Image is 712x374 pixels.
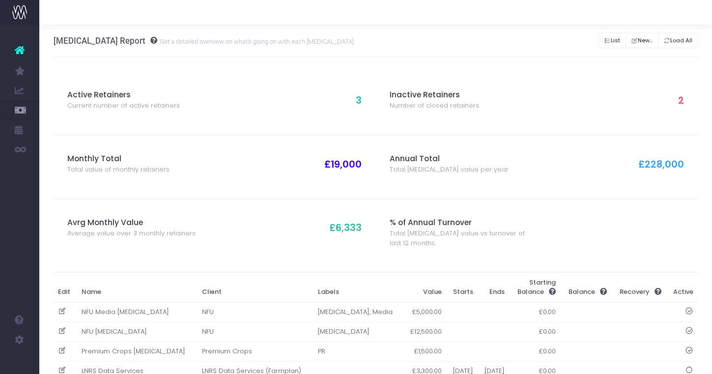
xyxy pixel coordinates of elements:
[638,157,684,172] span: £228,000
[612,273,666,302] th: Recovery
[510,273,561,302] th: Starting Balance
[390,229,537,248] span: Total [MEDICAL_DATA] value vs turnover of last 12 months.
[313,322,403,342] td: [MEDICAL_DATA]
[313,342,403,361] td: PR
[403,302,447,322] td: £5,000.00
[446,273,478,302] th: Starts
[478,273,510,302] th: Ends
[197,322,313,342] td: NFU
[561,273,612,302] th: Balance
[390,90,537,100] h3: Inactive Retainers
[197,273,313,302] th: Client
[67,229,196,238] span: Average value over 3 monthly retainers
[54,36,354,46] h3: [MEDICAL_DATA] Report
[12,354,27,369] img: images/default_profile_image.png
[77,302,197,322] td: NFU Media [MEDICAL_DATA]
[598,30,698,51] div: Button group with nested dropdown
[626,33,658,48] button: New...
[390,218,537,228] h3: % of Annual Turnover
[329,221,362,235] span: £6,333
[77,342,197,361] td: Premium Crops [MEDICAL_DATA]
[67,101,180,111] span: Current number of active retainers
[157,36,354,46] small: Get a detailed overview on what's going on with each [MEDICAL_DATA]
[356,93,362,108] span: 3
[54,273,77,302] th: Edit
[324,157,362,172] span: £19,000
[510,342,561,361] td: £0.00
[67,165,170,174] span: Total value of monthly retainers
[313,302,403,322] td: [MEDICAL_DATA], Media
[67,218,214,228] h3: Avrg Monthly Value
[67,90,214,100] h3: Active Retainers
[598,33,626,48] button: List
[390,165,509,174] span: Total [MEDICAL_DATA] value per year
[77,322,197,342] td: NFU [MEDICAL_DATA]
[403,273,447,302] th: Value
[403,342,447,361] td: £1,500.00
[510,322,561,342] td: £0.00
[658,33,698,48] button: Load All
[197,302,313,322] td: NFU
[666,273,698,302] th: Active
[197,342,313,361] td: Premium Crops
[313,273,403,302] th: Labels
[510,302,561,322] td: £0.00
[678,93,684,108] span: 2
[390,101,479,111] span: Number of closed retainers
[403,322,447,342] td: £12,500.00
[77,273,197,302] th: Name
[390,154,537,164] h3: Annual Total
[67,154,214,164] h3: Monthly Total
